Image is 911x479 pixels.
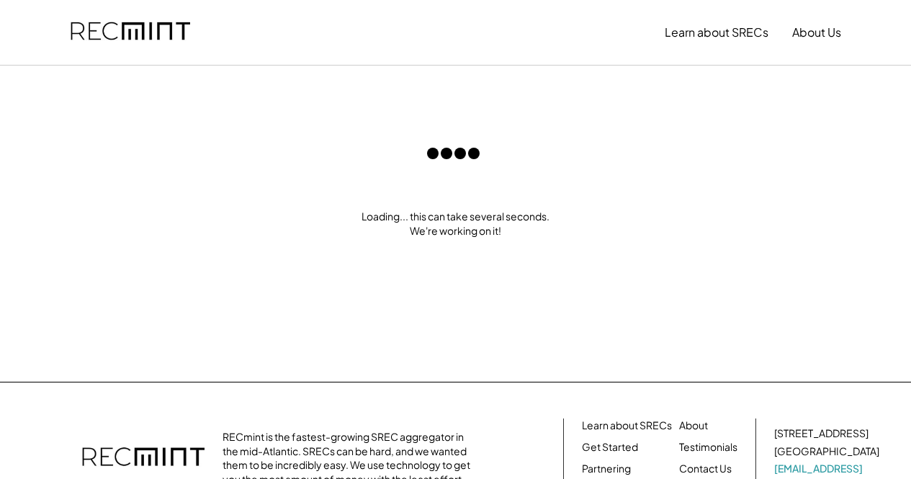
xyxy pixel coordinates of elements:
[71,8,190,57] img: recmint-logotype%403x.png
[679,462,732,476] a: Contact Us
[582,418,672,433] a: Learn about SRECs
[665,18,768,47] button: Learn about SRECs
[792,18,841,47] button: About Us
[679,440,737,455] a: Testimonials
[582,440,638,455] a: Get Started
[582,462,631,476] a: Partnering
[774,426,869,441] div: [STREET_ADDRESS]
[774,444,879,459] div: [GEOGRAPHIC_DATA]
[679,418,708,433] a: About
